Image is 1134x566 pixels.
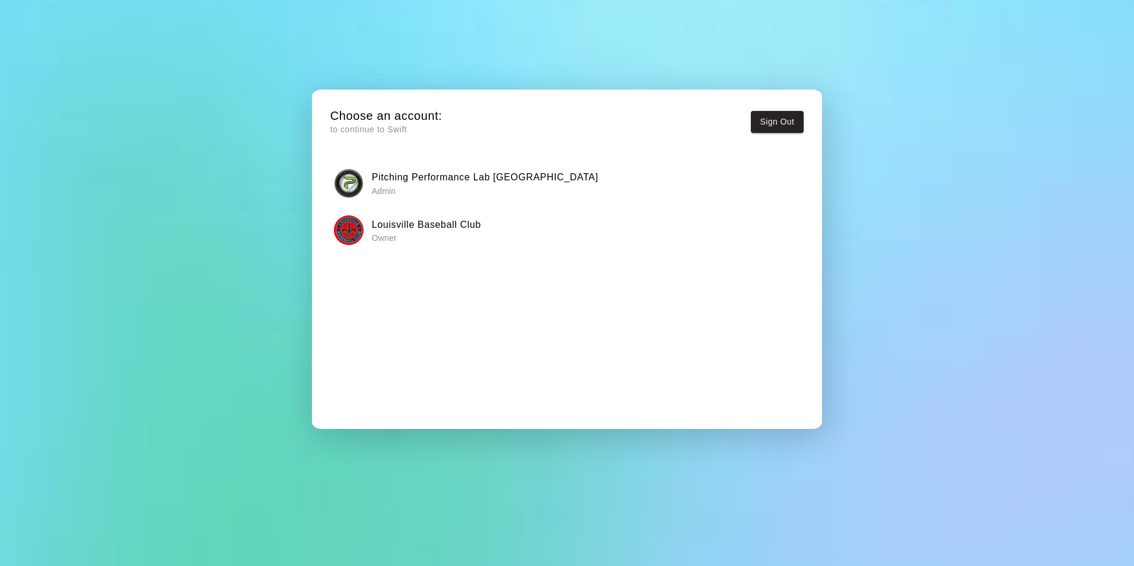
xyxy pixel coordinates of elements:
button: Louisville Baseball ClubLouisville Baseball Club Owner [330,212,804,249]
h6: Louisville Baseball Club [372,217,481,233]
p: to continue to Swift [330,123,442,136]
p: Admin [372,185,598,197]
p: Owner [372,232,481,244]
h6: Pitching Performance Lab [GEOGRAPHIC_DATA] [372,170,598,185]
button: Pitching Performance Lab LouisvillePitching Performance Lab [GEOGRAPHIC_DATA] Admin [330,164,804,202]
h5: Choose an account: [330,108,442,124]
img: Louisville Baseball Club [334,215,364,245]
img: Pitching Performance Lab Louisville [334,168,364,198]
button: Sign Out [751,111,804,133]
